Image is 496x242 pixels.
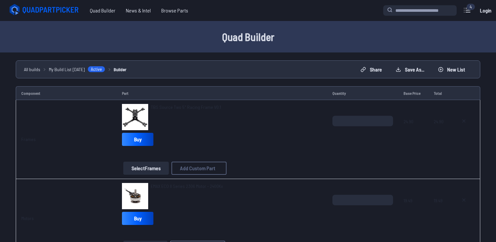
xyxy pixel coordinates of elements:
span: 24.90 [404,116,423,147]
span: 19.49 [404,195,423,226]
a: Quad Builder [85,4,121,17]
a: Browse Parts [156,4,193,17]
button: Share [355,64,387,75]
a: Builder [114,66,127,73]
td: Part [117,86,327,100]
a: Frames [21,136,36,142]
div: 4 [466,4,475,10]
a: SelectFrames [122,162,170,175]
td: Component [16,86,117,100]
a: TBS Source Two 5" Racing Frame V0.1 [151,104,221,111]
span: 19.49 [434,195,446,226]
a: My Build List [DATE]Active [49,66,105,73]
a: All builds [24,66,40,73]
a: Login [478,4,493,17]
img: image [122,104,148,130]
td: Quantity [327,86,398,100]
span: Add Custom Part [180,166,215,171]
button: Add Custom Part [171,162,227,175]
td: Total [428,86,451,100]
button: Save as... [390,64,430,75]
img: image [122,183,148,209]
a: Buy [122,212,153,225]
span: 24.90 [434,116,446,147]
a: Motors [21,215,34,221]
span: Active [88,66,105,72]
button: SelectFrames [123,162,169,175]
span: My Build List [DATE] [49,66,85,73]
td: Base Price [398,86,428,100]
a: Buy [122,133,153,146]
h1: Quad Builder [38,29,458,45]
a: EMAX ECO II Series 2306 Motor - 2400Kv [151,183,223,190]
button: New List [432,64,471,75]
a: News & Intel [121,4,156,17]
